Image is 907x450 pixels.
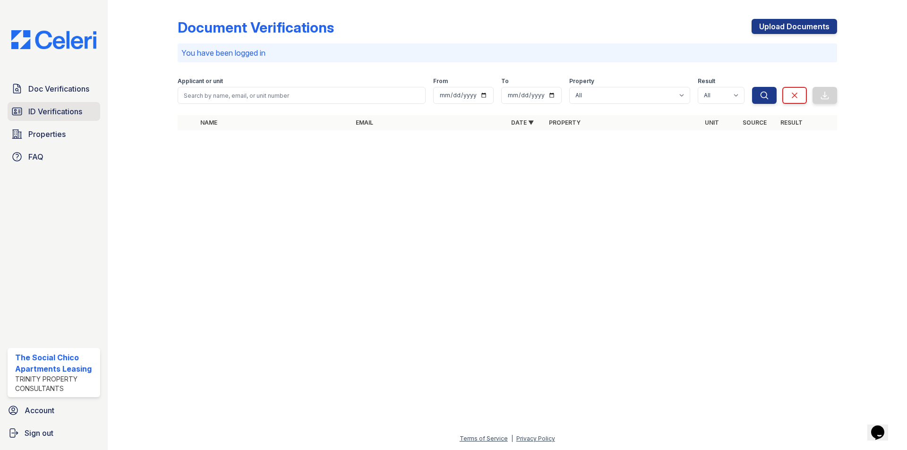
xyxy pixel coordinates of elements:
[511,435,513,442] div: |
[4,401,104,420] a: Account
[698,77,715,85] label: Result
[28,106,82,117] span: ID Verifications
[181,47,833,59] p: You have been logged in
[4,30,104,49] img: CE_Logo_Blue-a8612792a0a2168367f1c8372b55b34899dd931a85d93a1a3d3e32e68fde9ad4.png
[705,119,719,126] a: Unit
[511,119,534,126] a: Date ▼
[743,119,767,126] a: Source
[25,405,54,416] span: Account
[178,77,223,85] label: Applicant or unit
[8,102,100,121] a: ID Verifications
[200,119,217,126] a: Name
[867,412,898,441] iframe: chat widget
[569,77,594,85] label: Property
[178,87,426,104] input: Search by name, email, or unit number
[8,147,100,166] a: FAQ
[356,119,373,126] a: Email
[780,119,803,126] a: Result
[8,79,100,98] a: Doc Verifications
[15,352,96,374] div: The Social Chico Apartments Leasing
[28,151,43,162] span: FAQ
[4,424,104,442] a: Sign out
[8,125,100,144] a: Properties
[516,435,555,442] a: Privacy Policy
[460,435,508,442] a: Terms of Service
[25,427,53,439] span: Sign out
[433,77,448,85] label: From
[28,83,89,94] span: Doc Verifications
[501,77,509,85] label: To
[15,374,96,393] div: Trinity Property Consultants
[28,128,66,140] span: Properties
[178,19,334,36] div: Document Verifications
[549,119,581,126] a: Property
[752,19,837,34] a: Upload Documents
